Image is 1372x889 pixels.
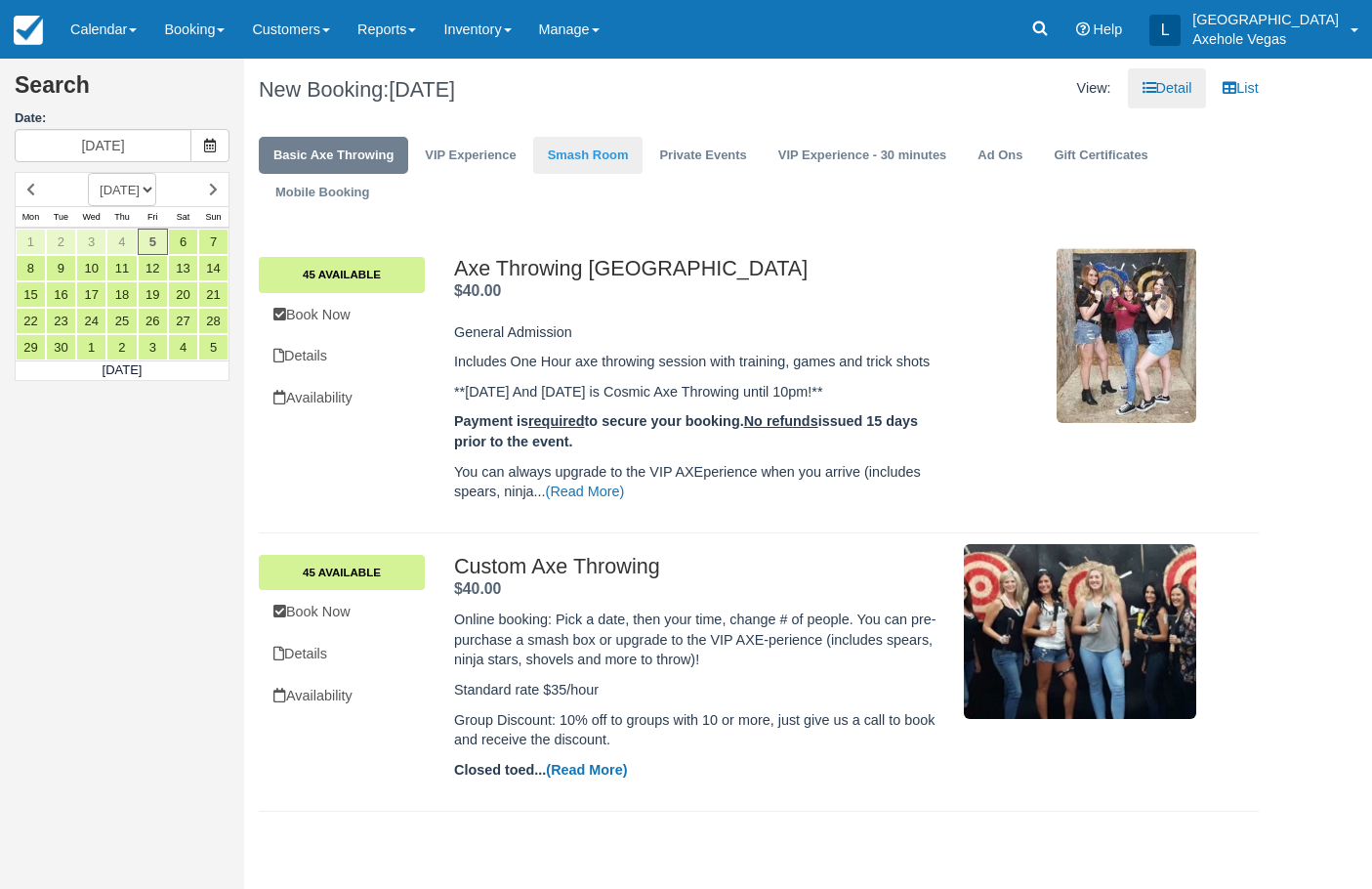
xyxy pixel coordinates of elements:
strong: Price: $40 [454,580,501,597]
th: Mon [16,207,46,229]
img: checkfront-main-nav-mini-logo.png [14,16,43,45]
a: 28 [198,308,229,334]
a: 8 [16,255,46,281]
a: 20 [168,281,198,308]
a: 23 [46,308,76,334]
p: [GEOGRAPHIC_DATA] [1192,10,1339,29]
p: General Admission [454,322,949,343]
a: 17 [76,281,106,308]
a: Availability [259,378,425,418]
a: 27 [168,308,198,334]
a: 26 [138,308,168,334]
th: Thu [106,207,137,229]
a: 4 [168,334,198,360]
a: Detail [1128,68,1207,108]
a: 10 [76,255,106,281]
a: 25 [106,308,137,334]
a: 11 [106,255,137,281]
a: 30 [46,334,76,360]
p: Includes One Hour axe throwing session with training, games and trick shots [454,352,949,372]
a: 18 [106,281,137,308]
a: (Read More) [546,762,627,778]
span: [DATE] [389,77,455,102]
a: 1 [16,229,46,255]
a: 3 [76,229,106,255]
img: M2-3 [1057,247,1196,423]
a: VIP Experience [410,137,530,175]
u: No refunds [744,413,818,429]
a: Availability [259,676,425,716]
a: 13 [168,255,198,281]
div: L [1149,15,1181,46]
p: Standard rate $35/hour [454,680,949,700]
label: Date: [15,109,229,128]
p: Online booking: Pick a date, then your time, change # of people. You can pre-purchase a smash box... [454,610,949,670]
a: 12 [138,255,168,281]
a: Ad Ons [963,137,1037,175]
strong: Price: $40 [454,282,501,299]
a: 14 [198,255,229,281]
a: VIP Experience - 30 minutes [764,137,962,175]
a: Book Now [259,295,425,335]
a: Gift Certificates [1039,137,1162,175]
h2: Custom Axe Throwing [454,555,949,578]
a: 7 [198,229,229,255]
a: Private Events [644,137,761,175]
a: 15 [16,281,46,308]
h1: New Booking: [259,78,744,102]
li: View: [1062,68,1126,108]
th: Sun [198,207,229,229]
a: 29 [16,334,46,360]
a: 5 [138,229,168,255]
a: (Read More) [546,484,625,499]
a: Details [259,634,425,674]
a: 3 [138,334,168,360]
a: 24 [76,308,106,334]
th: Sat [168,207,198,229]
h2: Search [15,73,229,109]
a: Book Now [259,592,425,632]
a: 45 Available [259,555,425,590]
p: Group Discount: 10% off to groups with 10 or more, just give us a call to book and receive the di... [454,710,949,750]
img: M85-2 [964,544,1196,719]
span: Help [1094,21,1123,37]
td: [DATE] [16,361,229,381]
h2: Axe Throwing [GEOGRAPHIC_DATA] [454,257,949,280]
strong: Payment is to secure your booking. issued 15 days prior to the event. [454,413,918,449]
p: **[DATE] And [DATE] is Cosmic Axe Throwing until 10pm!** [454,382,949,402]
a: 1 [76,334,106,360]
strong: Closed toed... [454,762,628,778]
a: 19 [138,281,168,308]
a: Mobile Booking [261,174,384,212]
th: Fri [138,207,168,229]
u: required [528,413,585,429]
th: Tue [46,207,76,229]
i: Help [1076,22,1090,36]
a: 2 [106,334,137,360]
a: 6 [168,229,198,255]
a: List [1208,68,1272,108]
a: 22 [16,308,46,334]
a: 5 [198,334,229,360]
span: $40.00 [454,282,501,299]
a: 21 [198,281,229,308]
p: Axehole Vegas [1192,29,1339,49]
a: 9 [46,255,76,281]
th: Wed [76,207,106,229]
a: 45 Available [259,257,425,292]
a: 4 [106,229,137,255]
p: You can always upgrade to the VIP AXEperience when you arrive (includes spears, ninja... [454,462,949,502]
a: 2 [46,229,76,255]
a: Basic Axe Throwing [259,137,408,175]
a: Details [259,336,425,376]
a: Smash Room [533,137,644,175]
a: 16 [46,281,76,308]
